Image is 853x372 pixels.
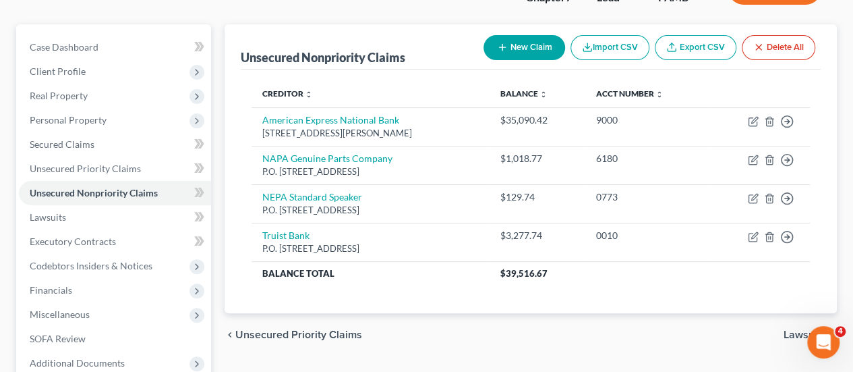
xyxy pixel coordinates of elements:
th: Balance Total [252,261,490,286]
a: Executory Contracts [19,230,211,254]
span: SOFA Review [30,333,86,344]
a: Creditor unfold_more [262,88,313,99]
span: Unsecured Nonpriority Claims [30,187,158,198]
div: 0010 [596,229,698,242]
div: 6180 [596,152,698,165]
span: 4 [835,326,846,337]
a: NAPA Genuine Parts Company [262,153,392,164]
span: Unsecured Priority Claims [235,329,362,340]
a: NEPA Standard Speaker [262,191,362,203]
span: Personal Property [30,114,107,126]
button: chevron_left Unsecured Priority Claims [225,329,362,340]
a: Case Dashboard [19,35,211,59]
span: Lawsuits [30,211,66,223]
span: Financials [30,284,72,296]
span: Additional Documents [30,357,125,369]
div: P.O. [STREET_ADDRESS] [262,165,479,178]
button: Import CSV [570,35,649,60]
span: Miscellaneous [30,309,90,320]
a: Secured Claims [19,132,211,157]
span: Lawsuits [784,329,826,340]
span: Real Property [30,90,88,101]
div: P.O. [STREET_ADDRESS] [262,242,479,255]
div: P.O. [STREET_ADDRESS] [262,204,479,217]
i: unfold_more [305,90,313,99]
span: $39,516.67 [500,268,548,279]
span: Executory Contracts [30,236,116,247]
a: Export CSV [655,35,736,60]
div: $3,277.74 [500,229,575,242]
span: Client Profile [30,65,86,77]
span: Secured Claims [30,138,94,150]
i: unfold_more [655,90,664,99]
a: Unsecured Priority Claims [19,157,211,181]
div: [STREET_ADDRESS][PERSON_NAME] [262,127,479,140]
a: Acct Number unfold_more [596,88,664,99]
a: Unsecured Nonpriority Claims [19,181,211,205]
div: $35,090.42 [500,113,575,127]
div: Unsecured Nonpriority Claims [241,49,405,65]
a: Truist Bank [262,230,310,241]
span: Unsecured Priority Claims [30,163,141,174]
i: chevron_left [225,329,235,340]
div: $129.74 [500,190,575,204]
div: $1,018.77 [500,152,575,165]
button: Delete All [742,35,815,60]
a: Lawsuits [19,205,211,230]
i: unfold_more [539,90,548,99]
a: American Express National Bank [262,114,399,126]
button: Lawsuits chevron_right [784,329,837,340]
div: 9000 [596,113,698,127]
iframe: Intercom live chat [807,326,840,358]
button: New Claim [483,35,565,60]
span: Codebtors Insiders & Notices [30,260,152,271]
div: 0773 [596,190,698,204]
a: SOFA Review [19,327,211,351]
span: Case Dashboard [30,41,98,53]
a: Balance unfold_more [500,88,548,99]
